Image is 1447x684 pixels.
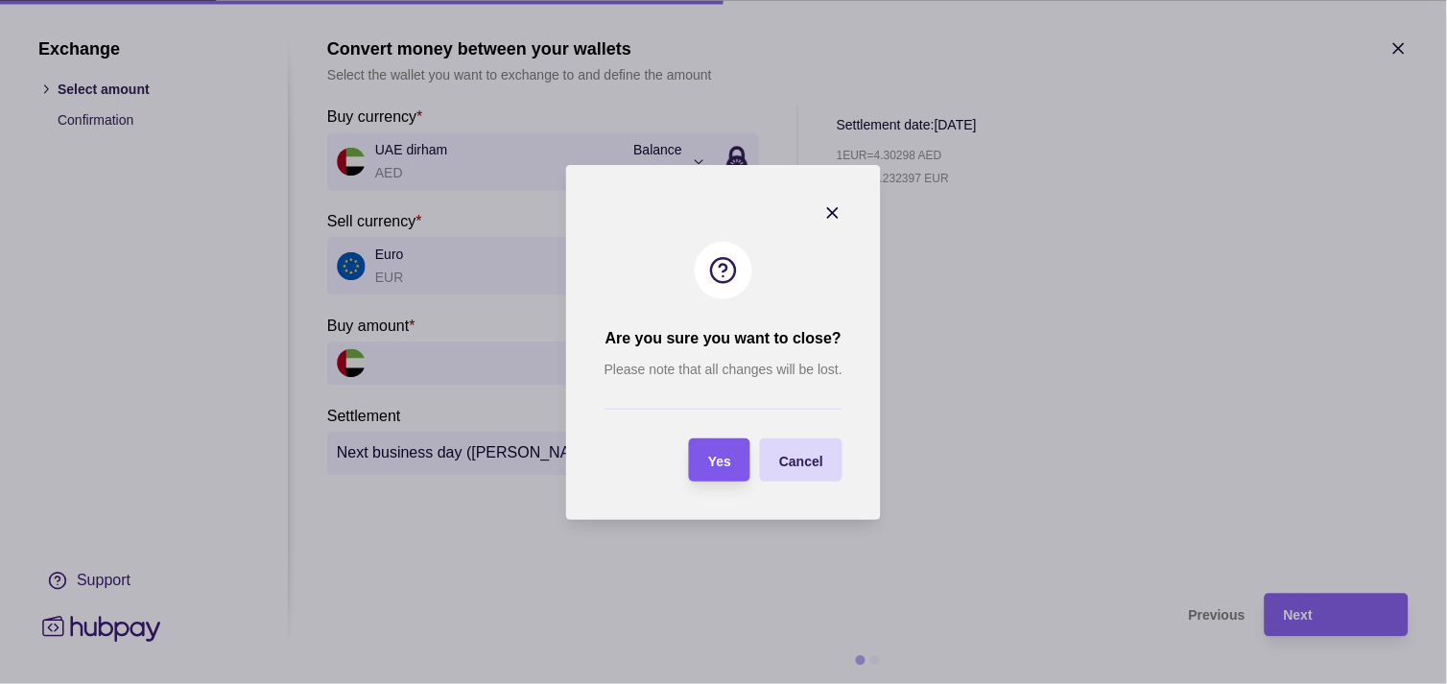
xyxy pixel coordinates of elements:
[779,453,823,468] span: Cancel
[760,438,842,482] button: Cancel
[689,438,750,482] button: Yes
[708,453,731,468] span: Yes
[605,328,842,349] h2: Are you sure you want to close?
[605,359,842,380] p: Please note that all changes will be lost.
